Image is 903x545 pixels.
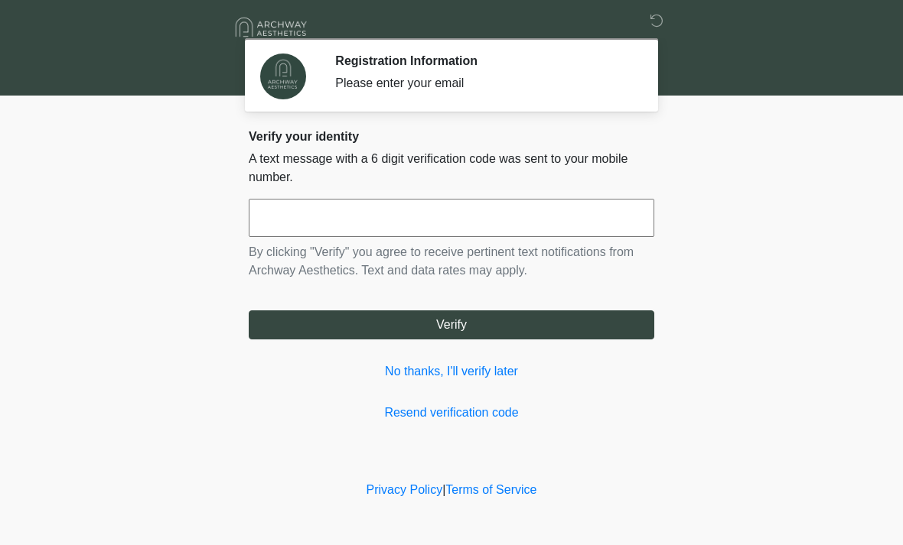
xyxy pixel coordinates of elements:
[249,243,654,280] p: By clicking "Verify" you agree to receive pertinent text notifications from Archway Aesthetics. T...
[249,150,654,187] p: A text message with a 6 digit verification code was sent to your mobile number.
[233,11,310,43] img: Archway Aesthetics Logo
[442,483,445,496] a: |
[260,54,306,99] img: Agent Avatar
[335,74,631,92] div: Please enter your email
[249,362,654,381] a: No thanks, I'll verify later
[335,54,631,68] h2: Registration Information
[445,483,536,496] a: Terms of Service
[249,404,654,422] a: Resend verification code
[249,129,654,144] h2: Verify your identity
[367,483,443,496] a: Privacy Policy
[249,310,654,339] button: Verify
